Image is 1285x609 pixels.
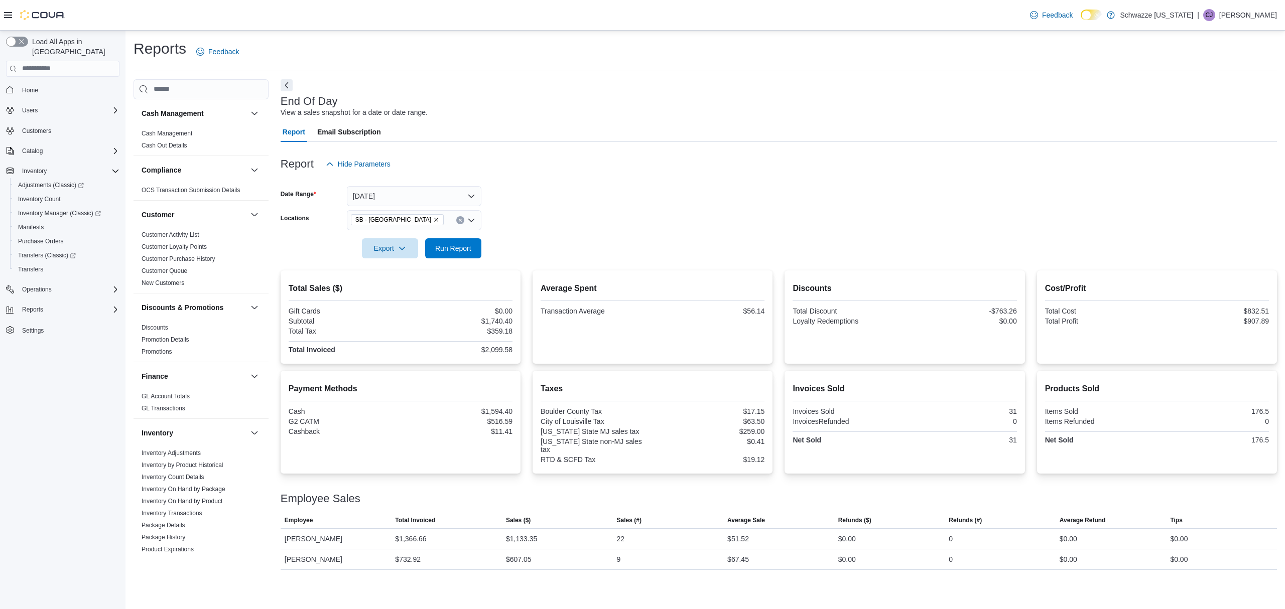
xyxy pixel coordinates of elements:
div: Cade Jeffress [1203,9,1215,21]
span: Customer Purchase History [142,255,215,263]
button: Inventory Count [10,192,123,206]
span: Export [368,238,412,258]
span: Inventory Count [14,193,119,205]
span: Reports [18,303,119,316]
div: $0.41 [655,437,764,445]
a: Discounts [142,324,168,331]
button: Open list of options [467,216,475,224]
span: Tips [1170,516,1182,524]
h2: Discounts [793,282,1016,294]
span: Promotions [142,348,172,356]
div: $0.00 [907,317,1017,325]
span: Settings [22,327,44,335]
span: Users [22,106,38,114]
div: Total Profit [1045,317,1155,325]
span: Operations [18,283,119,295]
a: Feedback [192,42,243,62]
span: Hide Parameters [338,159,391,169]
div: Items Sold [1045,407,1155,415]
div: $0.00 [838,533,856,545]
h3: Report [281,158,314,170]
a: Product Expirations [142,546,194,553]
a: OCS Transaction Submission Details [142,187,240,194]
span: Customer Loyalty Points [142,243,207,251]
span: Cash Management [142,129,192,137]
button: Inventory [2,164,123,178]
div: Gift Cards [289,307,399,315]
div: Customer [134,229,269,293]
div: [PERSON_NAME] [281,529,392,549]
span: Inventory Transactions [142,509,202,517]
button: Reports [2,302,123,317]
div: $2,099.58 [403,346,512,354]
span: Inventory Adjustments [142,449,201,457]
span: Transfers (Classic) [18,251,76,259]
div: Total Discount [793,307,903,315]
button: Cash Management [142,108,246,118]
button: Remove SB - Louisville from selection in this group [433,217,439,223]
div: $732.92 [395,553,421,565]
span: Feedback [208,47,239,57]
a: Promotions [142,348,172,355]
nav: Complex example [6,79,119,364]
strong: Net Sold [1045,436,1074,444]
button: [DATE] [347,186,481,206]
div: $51.52 [727,533,749,545]
button: Customers [2,123,123,138]
span: New Customers [142,279,184,287]
div: 0 [949,553,953,565]
span: Catalog [22,147,43,155]
span: Operations [22,285,52,293]
div: $0.00 [1060,553,1077,565]
a: Inventory Count [14,193,65,205]
button: Clear input [456,216,464,224]
a: Transfers (Classic) [14,249,80,261]
span: GL Account Totals [142,392,190,400]
div: $0.00 [1060,533,1077,545]
div: Inventory [134,447,269,595]
button: Compliance [248,164,261,176]
span: Catalog [18,145,119,157]
button: Inventory [248,427,261,439]
div: RTD & SCFD Tax [541,455,651,464]
h2: Total Sales ($) [289,282,512,294]
a: GL Transactions [142,405,185,412]
span: SB - Louisville [351,214,444,225]
div: InvoicesRefunded [793,417,903,425]
div: Transaction Average [541,307,651,315]
label: Date Range [281,190,316,198]
div: G2 CATM [289,417,399,425]
h3: Employee Sales [281,493,360,505]
div: -$763.26 [907,307,1017,315]
div: $1,594.40 [403,407,512,415]
span: Product Expirations [142,545,194,553]
div: Total Tax [289,327,399,335]
span: Cash Out Details [142,141,187,149]
span: Customer Queue [142,267,187,275]
span: Customers [22,127,51,135]
span: Settings [18,324,119,336]
a: Customer Queue [142,267,187,274]
button: Hide Parameters [322,154,395,174]
div: Cashback [289,427,399,435]
span: Average Refund [1060,516,1106,524]
h3: Compliance [142,165,181,175]
span: Inventory Count [18,195,61,203]
a: Inventory Transactions [142,510,202,517]
p: [PERSON_NAME] [1219,9,1277,21]
button: Home [2,83,123,97]
span: Purchase Orders [14,235,119,247]
div: Subtotal [289,317,399,325]
span: GL Transactions [142,404,185,412]
h3: End Of Day [281,95,338,107]
strong: Net Sold [793,436,821,444]
button: Finance [248,370,261,382]
a: Inventory Count Details [142,474,204,481]
div: $0.00 [838,553,856,565]
a: Package History [142,534,185,541]
span: Sales ($) [506,516,531,524]
h3: Cash Management [142,108,204,118]
a: Customer Activity List [142,231,199,238]
a: GL Account Totals [142,393,190,400]
div: $1,133.35 [506,533,537,545]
